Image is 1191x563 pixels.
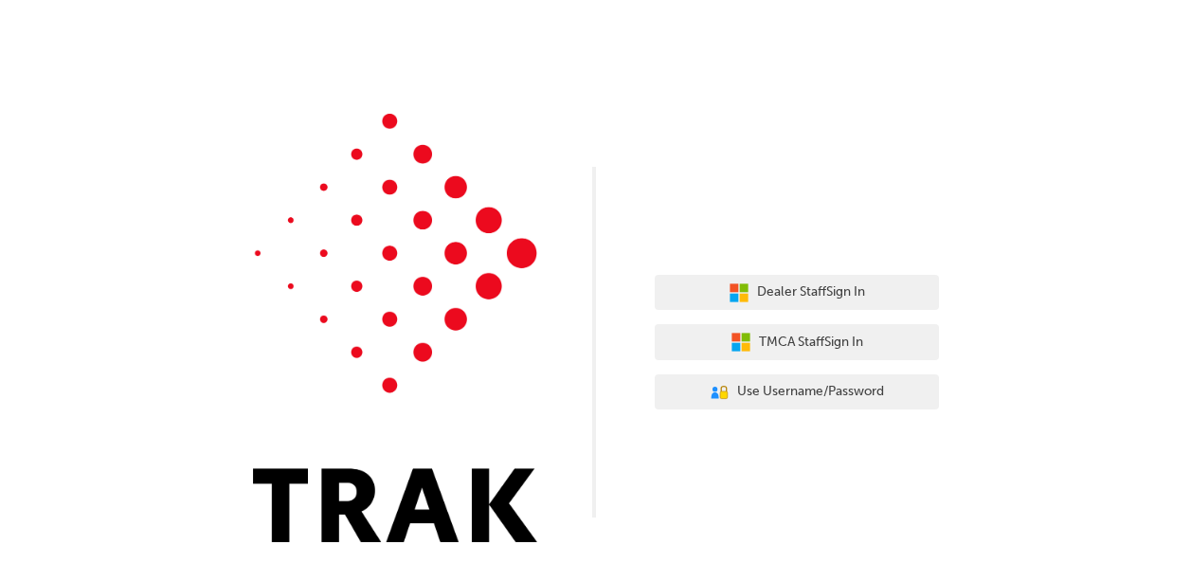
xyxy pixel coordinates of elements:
[655,275,939,311] button: Dealer StaffSign In
[655,324,939,360] button: TMCA StaffSign In
[655,374,939,410] button: Use Username/Password
[759,332,863,354] span: TMCA Staff Sign In
[253,114,537,542] img: Trak
[737,381,884,403] span: Use Username/Password
[757,281,865,303] span: Dealer Staff Sign In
